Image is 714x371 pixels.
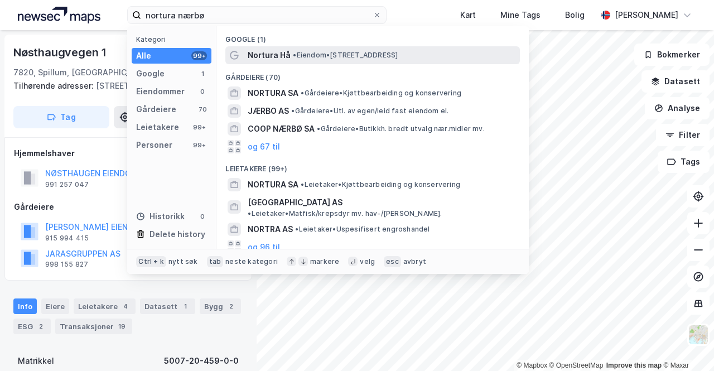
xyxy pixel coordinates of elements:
[301,89,461,98] span: Gårdeiere • Kjøttbearbeiding og konservering
[293,51,296,59] span: •
[658,317,714,371] div: Kontrollprogram for chat
[13,79,234,93] div: [STREET_ADDRESS]
[615,8,678,22] div: [PERSON_NAME]
[658,151,710,173] button: Tags
[198,87,207,96] div: 0
[460,8,476,22] div: Kart
[45,260,88,269] div: 998 155 827
[191,123,207,132] div: 99+
[216,156,529,176] div: Leietakere (99+)
[248,240,280,254] button: og 96 til
[136,256,166,267] div: Ctrl + k
[310,257,339,266] div: markere
[13,66,153,79] div: 7820, Spillum, [GEOGRAPHIC_DATA]
[248,178,298,191] span: NORTURA SA
[191,51,207,60] div: 99+
[140,298,195,314] div: Datasett
[517,362,547,369] a: Mapbox
[35,321,46,332] div: 2
[74,298,136,314] div: Leietakere
[120,301,131,312] div: 4
[248,209,251,218] span: •
[293,51,398,60] span: Eiendom • [STREET_ADDRESS]
[136,49,151,62] div: Alle
[45,234,89,243] div: 915 994 415
[291,107,295,115] span: •
[141,7,373,23] input: Søk på adresse, matrikkel, gårdeiere, leietakere eller personer
[116,321,128,332] div: 19
[248,140,280,153] button: og 67 til
[549,362,604,369] a: OpenStreetMap
[291,107,448,115] span: Gårdeiere • Utl. av egen/leid fast eiendom el.
[248,122,315,136] span: COOP NÆRBØ SA
[317,124,484,133] span: Gårdeiere • Butikkh. bredt utvalg nær.midler mv.
[149,228,205,241] div: Delete history
[295,225,430,234] span: Leietaker • Uspesifisert engroshandel
[225,301,237,312] div: 2
[216,64,529,84] div: Gårdeiere (70)
[248,86,298,100] span: NORTURA SA
[13,44,109,61] div: Nøsthaugvegen 1
[191,141,207,150] div: 99+
[14,147,243,160] div: Hjemmelshaver
[136,103,176,116] div: Gårdeiere
[13,106,109,128] button: Tag
[216,26,529,46] div: Google (1)
[641,70,710,93] button: Datasett
[565,8,585,22] div: Bolig
[180,301,191,312] div: 1
[317,124,320,133] span: •
[13,81,96,90] span: Tilhørende adresser:
[207,256,224,267] div: tab
[658,317,714,371] iframe: Chat Widget
[168,257,198,266] div: nytt søk
[14,200,243,214] div: Gårdeiere
[136,138,172,152] div: Personer
[55,319,132,334] div: Transaksjoner
[248,196,342,209] span: [GEOGRAPHIC_DATA] AS
[13,319,51,334] div: ESG
[656,124,710,146] button: Filter
[384,256,401,267] div: esc
[225,257,278,266] div: neste kategori
[13,298,37,314] div: Info
[136,210,185,223] div: Historikk
[248,223,293,236] span: NORTRA AS
[41,298,69,314] div: Eiere
[606,362,662,369] a: Improve this map
[500,8,541,22] div: Mine Tags
[136,35,211,44] div: Kategori
[248,209,442,218] span: Leietaker • Matfisk/krepsdyr mv. hav-/[PERSON_NAME].
[301,180,304,189] span: •
[18,354,54,368] div: Matrikkel
[136,67,165,80] div: Google
[18,7,100,23] img: logo.a4113a55bc3d86da70a041830d287a7e.svg
[136,121,179,134] div: Leietakere
[198,69,207,78] div: 1
[45,180,89,189] div: 991 257 047
[645,97,710,119] button: Analyse
[198,105,207,114] div: 70
[164,354,239,368] div: 5007-20-459-0-0
[301,89,304,97] span: •
[360,257,375,266] div: velg
[200,298,241,314] div: Bygg
[403,257,426,266] div: avbryt
[634,44,710,66] button: Bokmerker
[295,225,298,233] span: •
[136,85,185,98] div: Eiendommer
[301,180,460,189] span: Leietaker • Kjøttbearbeiding og konservering
[198,212,207,221] div: 0
[248,49,291,62] span: Nortura Hå
[248,104,289,118] span: JÆRBO AS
